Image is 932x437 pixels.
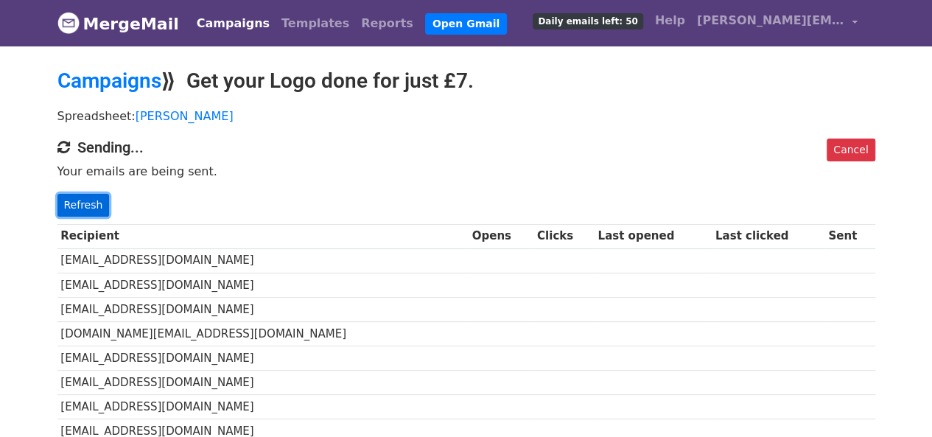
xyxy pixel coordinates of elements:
[57,164,875,179] p: Your emails are being sent.
[57,224,469,248] th: Recipient
[57,139,875,156] h4: Sending...
[355,9,419,38] a: Reports
[691,6,863,41] a: [PERSON_NAME][EMAIL_ADDRESS][DOMAIN_NAME]
[827,139,875,161] a: Cancel
[57,8,179,39] a: MergeMail
[57,12,80,34] img: MergeMail logo
[57,321,469,346] td: [DOMAIN_NAME][EMAIL_ADDRESS][DOMAIN_NAME]
[57,108,875,124] p: Spreadsheet:
[136,109,234,123] a: [PERSON_NAME]
[57,297,469,321] td: [EMAIL_ADDRESS][DOMAIN_NAME]
[425,13,507,35] a: Open Gmail
[57,395,469,419] td: [EMAIL_ADDRESS][DOMAIN_NAME]
[57,346,469,371] td: [EMAIL_ADDRESS][DOMAIN_NAME]
[57,69,161,93] a: Campaigns
[191,9,276,38] a: Campaigns
[57,194,110,217] a: Refresh
[712,224,824,248] th: Last clicked
[527,6,648,35] a: Daily emails left: 50
[533,13,642,29] span: Daily emails left: 50
[57,69,875,94] h2: ⟫ Get your Logo done for just £7.
[697,12,844,29] span: [PERSON_NAME][EMAIL_ADDRESS][DOMAIN_NAME]
[57,371,469,395] td: [EMAIL_ADDRESS][DOMAIN_NAME]
[824,224,875,248] th: Sent
[57,248,469,273] td: [EMAIL_ADDRESS][DOMAIN_NAME]
[595,224,712,248] th: Last opened
[469,224,533,248] th: Opens
[649,6,691,35] a: Help
[533,224,594,248] th: Clicks
[57,273,469,297] td: [EMAIL_ADDRESS][DOMAIN_NAME]
[276,9,355,38] a: Templates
